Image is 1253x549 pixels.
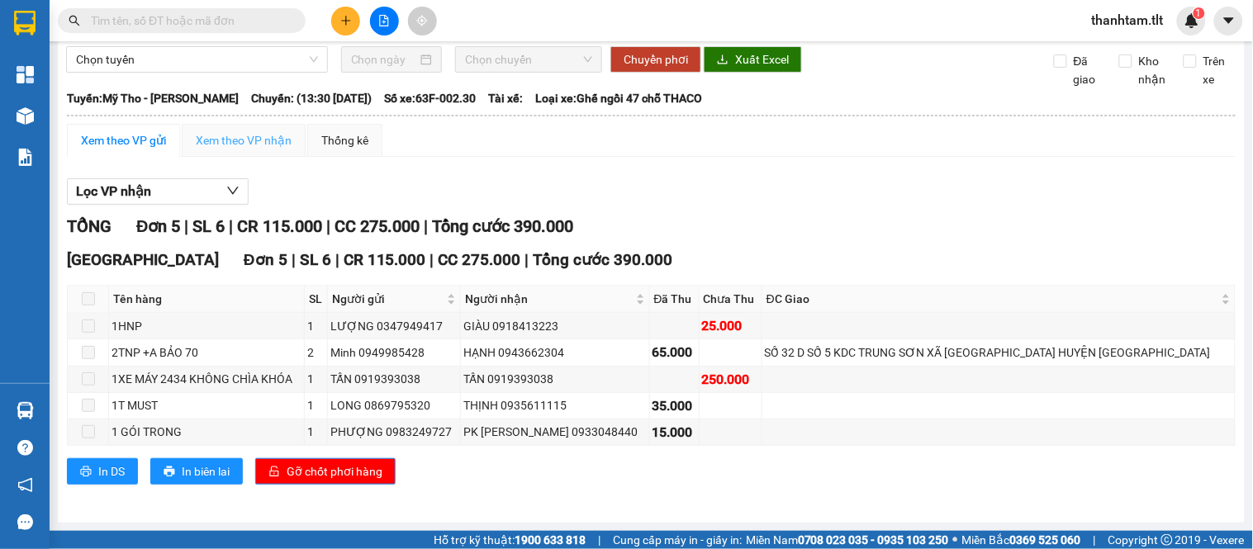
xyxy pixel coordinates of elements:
span: Xuất Excel [735,50,789,69]
span: | [292,250,296,269]
div: THỊNH 0935611115 [463,396,646,414]
span: Đã giao [1067,52,1107,88]
button: printerIn biên lai [150,458,243,485]
span: Tài xế: [488,89,523,107]
sup: 1 [1194,7,1205,19]
div: Minh 0949985428 [330,343,458,362]
span: ⚪️ [953,537,958,543]
img: dashboard-icon [17,66,34,83]
span: notification [17,477,33,493]
div: PK [PERSON_NAME] 0933048440 [463,423,646,441]
span: | [525,250,529,269]
div: [GEOGRAPHIC_DATA] [9,118,368,162]
strong: 1900 633 818 [515,533,586,547]
span: question-circle [17,440,33,456]
span: | [598,531,600,549]
img: warehouse-icon [17,107,34,125]
div: 15.000 [653,422,696,443]
text: SGTLT1209250311 [77,78,301,107]
span: | [184,216,188,236]
span: Người gửi [332,290,444,308]
div: Xem theo VP nhận [196,131,292,149]
img: logo-vxr [14,11,36,35]
th: Đã Thu [650,286,700,313]
span: Cung cấp máy in - giấy in: [613,531,742,549]
span: | [229,216,233,236]
span: download [717,54,729,67]
span: Gỡ chốt phơi hàng [287,462,382,480]
span: In DS [98,462,125,480]
span: CC 275.000 [335,216,420,236]
img: icon-new-feature [1184,13,1199,28]
div: 35.000 [653,395,696,416]
div: 1 GÓI TRONG [112,423,301,441]
th: Chưa Thu [700,286,762,313]
th: Tên hàng [109,286,305,313]
div: 250.000 [702,369,759,390]
span: message [17,514,33,530]
span: Miền Nam [746,531,949,549]
span: ĐC Giao [767,290,1218,308]
div: 1HNP [112,317,301,335]
button: Lọc VP nhận [67,178,249,205]
div: 65.000 [653,342,696,362]
div: Xem theo VP gửi [81,131,166,149]
div: LONG 0869795320 [330,396,458,414]
span: 1 [1196,7,1202,19]
span: | [430,250,434,269]
th: SL [305,286,328,313]
span: copyright [1161,534,1173,546]
div: 1T MUST [112,396,301,414]
button: downloadXuất Excel [704,46,802,73]
button: printerIn DS [67,458,138,485]
span: Miền Bắc [962,531,1081,549]
span: SL 6 [192,216,225,236]
strong: 0369 525 060 [1010,533,1081,547]
span: | [1094,531,1096,549]
span: Chuyến: (13:30 [DATE]) [251,89,372,107]
span: Lọc VP nhận [76,181,151,201]
button: file-add [370,7,399,35]
span: plus [340,15,352,26]
span: Tổng cước 390.000 [432,216,573,236]
span: Đơn 5 [244,250,287,269]
span: In biên lai [182,462,230,480]
div: 1 [307,370,325,388]
span: aim [416,15,428,26]
img: solution-icon [17,149,34,166]
div: 1 [307,317,325,335]
input: Tìm tên, số ĐT hoặc mã đơn [91,12,286,30]
span: down [226,184,240,197]
button: plus [331,7,360,35]
div: PHƯỢNG 0983249727 [330,423,458,441]
div: TẤN 0919393038 [463,370,646,388]
img: warehouse-icon [17,402,34,419]
div: LƯỢNG 0347949417 [330,317,458,335]
span: | [326,216,330,236]
span: Số xe: 63F-002.30 [384,89,476,107]
span: file-add [378,15,390,26]
button: Chuyển phơi [610,46,701,73]
div: TẤN 0919393038 [330,370,458,388]
span: | [424,216,428,236]
div: 1 [307,423,325,441]
span: Trên xe [1197,52,1236,88]
span: search [69,15,80,26]
span: unlock [268,466,280,479]
input: Chọn ngày [351,50,418,69]
span: [GEOGRAPHIC_DATA] [67,250,219,269]
button: aim [408,7,437,35]
span: CR 115.000 [344,250,426,269]
div: HẠNH 0943662304 [463,343,646,362]
div: SỐ 32 D SỐ 5 KDC TRUNG SƠN XÃ [GEOGRAPHIC_DATA] HUYỆN [GEOGRAPHIC_DATA] [765,343,1232,362]
span: Chọn tuyến [76,47,318,72]
span: Tổng cước 390.000 [534,250,673,269]
span: thanhtam.tlt [1079,10,1177,31]
div: 25.000 [702,315,759,336]
div: 2TNP +A BẢO 70 [112,343,301,362]
div: Thống kê [321,131,368,149]
span: CC 275.000 [439,250,521,269]
span: caret-down [1222,13,1236,28]
span: Hỗ trợ kỹ thuật: [434,531,586,549]
span: TỔNG [67,216,112,236]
